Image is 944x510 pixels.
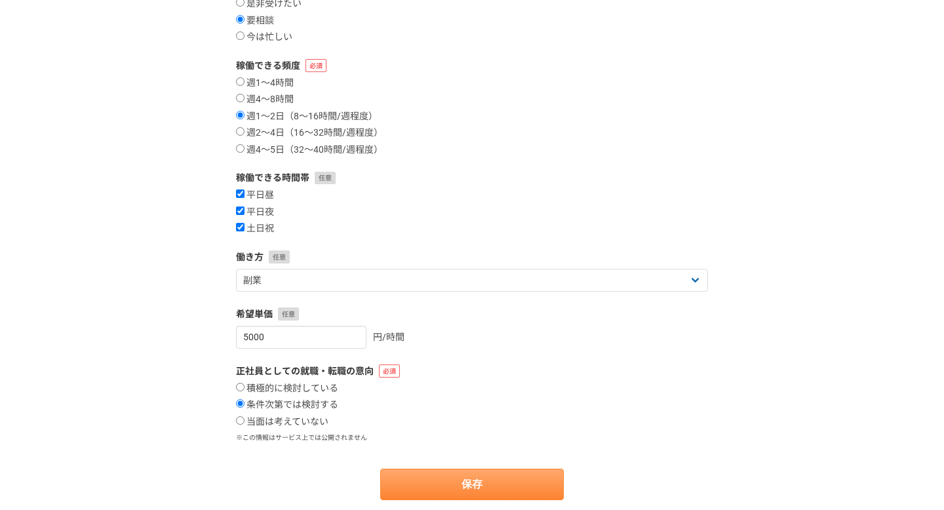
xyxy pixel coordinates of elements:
input: 条件次第では検討する [236,399,245,408]
label: 稼働できる頻度 [236,59,708,73]
label: 働き方 [236,250,708,264]
label: 週4〜5日（32〜40時間/週程度） [236,144,383,156]
label: 今は忙しい [236,31,292,43]
label: 正社員としての就職・転職の意向 [236,364,708,378]
input: 当面は考えていない [236,416,245,425]
button: 保存 [380,469,564,500]
input: 平日昼 [236,189,245,198]
label: 土日祝 [236,223,274,235]
label: 当面は考えていない [236,416,328,428]
input: 週4〜8時間 [236,94,245,102]
input: 今は忙しい [236,31,245,40]
p: ※この情報はサービス上では公開されません [236,433,708,442]
label: 希望単価 [236,307,708,321]
input: 週4〜5日（32〜40時間/週程度） [236,144,245,153]
input: 週1〜4時間 [236,77,245,86]
label: 平日昼 [236,189,274,201]
label: 週2〜4日（16〜32時間/週程度） [236,127,383,139]
label: 平日夜 [236,206,274,218]
span: 円/時間 [373,332,404,342]
input: 積極的に検討している [236,383,245,391]
input: 平日夜 [236,206,245,215]
input: 週1〜2日（8〜16時間/週程度） [236,111,245,119]
label: 要相談 [236,15,274,27]
label: 積極的に検討している [236,383,338,395]
input: 要相談 [236,15,245,24]
input: 土日祝 [236,223,245,231]
label: 週4〜8時間 [236,94,294,106]
label: 条件次第では検討する [236,399,338,411]
label: 週1〜4時間 [236,77,294,89]
label: 週1〜2日（8〜16時間/週程度） [236,111,378,123]
label: 稼働できる時間帯 [236,171,708,185]
input: 週2〜4日（16〜32時間/週程度） [236,127,245,136]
